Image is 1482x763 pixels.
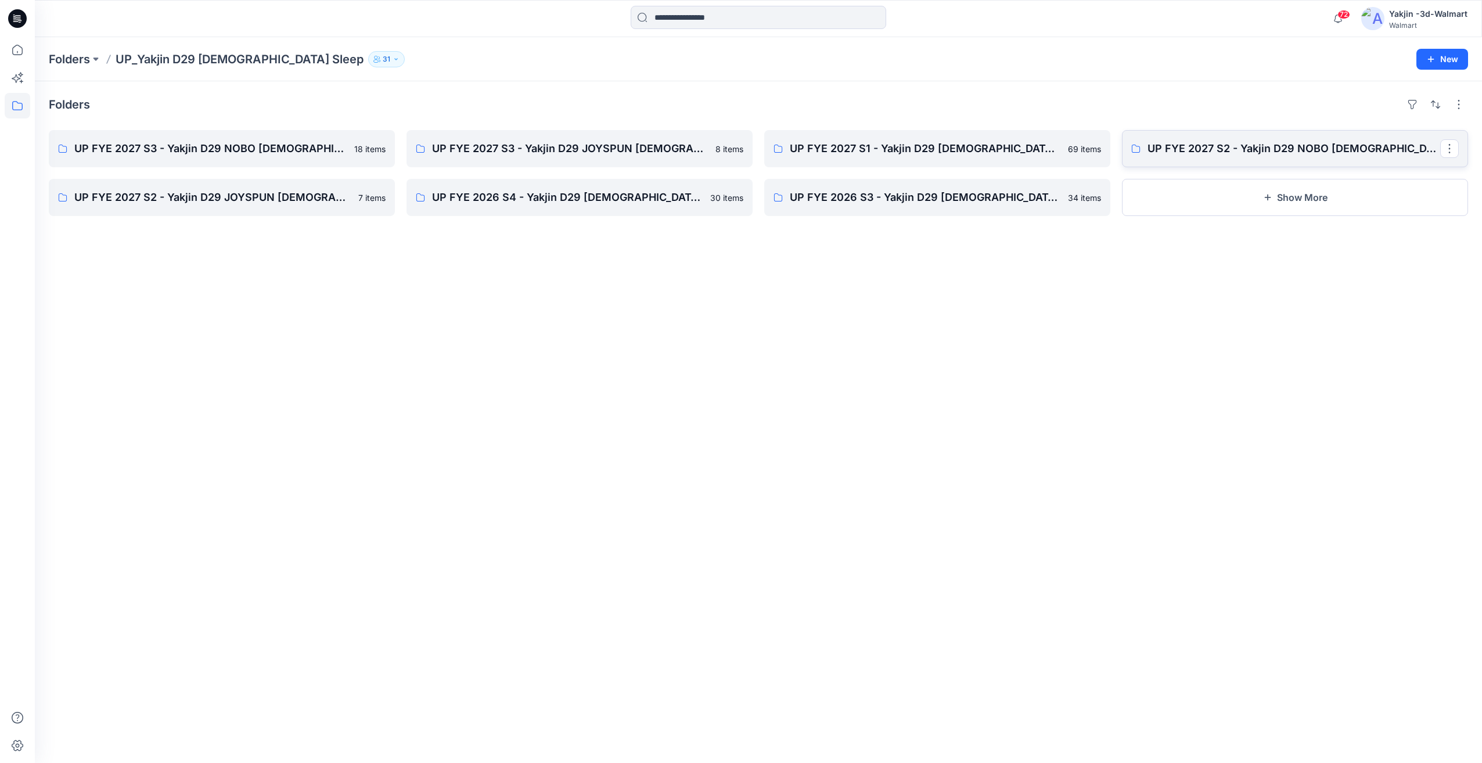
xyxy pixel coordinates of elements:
p: 34 items [1068,192,1101,204]
div: Yakjin -3d-Walmart [1389,7,1467,21]
p: UP FYE 2027 S3 - Yakjin D29 JOYSPUN [DEMOGRAPHIC_DATA] Sleepwear [432,141,708,157]
p: 30 items [710,192,743,204]
a: Folders [49,51,90,67]
p: UP FYE 2027 S3 - Yakjin D29 NOBO [DEMOGRAPHIC_DATA] Sleepwear [74,141,347,157]
p: 69 items [1068,143,1101,155]
p: 18 items [354,143,386,155]
h4: Folders [49,98,90,111]
p: 31 [383,53,390,66]
a: UP FYE 2026 S4 - Yakjin D29 [DEMOGRAPHIC_DATA] Sleepwear30 items [407,179,753,216]
p: UP FYE 2027 S2 - Yakjin D29 JOYSPUN [DEMOGRAPHIC_DATA] Sleepwear [74,189,351,206]
p: UP FYE 2026 S3 - Yakjin D29 [DEMOGRAPHIC_DATA] Sleepwear [790,189,1061,206]
a: UP FYE 2027 S3 - Yakjin D29 NOBO [DEMOGRAPHIC_DATA] Sleepwear18 items [49,130,395,167]
p: UP FYE 2026 S4 - Yakjin D29 [DEMOGRAPHIC_DATA] Sleepwear [432,189,703,206]
a: UP FYE 2027 S2 - Yakjin D29 JOYSPUN [DEMOGRAPHIC_DATA] Sleepwear7 items [49,179,395,216]
div: Walmart [1389,21,1467,30]
a: UP FYE 2026 S3 - Yakjin D29 [DEMOGRAPHIC_DATA] Sleepwear34 items [764,179,1110,216]
p: UP FYE 2027 S1 - Yakjin D29 [DEMOGRAPHIC_DATA] Sleepwear [790,141,1061,157]
p: 8 items [715,143,743,155]
p: 7 items [358,192,386,204]
p: UP_Yakjin D29 [DEMOGRAPHIC_DATA] Sleep [116,51,364,67]
button: New [1416,49,1468,70]
a: UP FYE 2027 S1 - Yakjin D29 [DEMOGRAPHIC_DATA] Sleepwear69 items [764,130,1110,167]
span: 72 [1337,10,1350,19]
p: UP FYE 2027 S2 - Yakjin D29 NOBO [DEMOGRAPHIC_DATA] Sleepwear [1148,141,1440,157]
button: 31 [368,51,405,67]
img: avatar [1361,7,1384,30]
a: UP FYE 2027 S3 - Yakjin D29 JOYSPUN [DEMOGRAPHIC_DATA] Sleepwear8 items [407,130,753,167]
button: Show More [1122,179,1468,216]
a: UP FYE 2027 S2 - Yakjin D29 NOBO [DEMOGRAPHIC_DATA] Sleepwear [1122,130,1468,167]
